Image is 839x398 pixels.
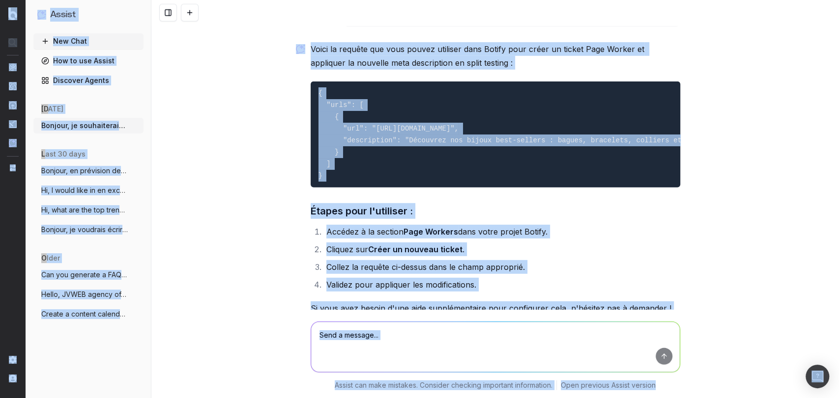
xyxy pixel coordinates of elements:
span: Hi, what are the top trending websites t [41,205,128,215]
a: Open previous Assist version [561,380,656,390]
button: Bonjour, je voudrais écrire un nouvel ar [33,222,144,238]
button: Assist [37,8,140,22]
img: Botify assist logo [296,44,305,54]
button: Can you generate a FAQ schema for this P [33,267,144,283]
button: Hello, JVWEB agency offers me a GEO audi [33,287,144,302]
a: Discover Agents [33,73,144,88]
span: Can you generate a FAQ schema for this P [41,270,128,280]
a: How to use Assist [33,53,144,69]
span: Bonjour, en prévision de la Shopping Sea [41,166,128,176]
span: last 30 days [41,149,86,159]
span: [DATE] [41,104,63,114]
li: Validez pour appliquer les modifications. [323,278,680,292]
strong: Page Workers [404,227,458,237]
button: Bonjour, je souhaiterais créer un ticket [33,118,144,133]
img: Switch project [10,164,16,171]
div: Open Intercom Messenger [806,365,829,388]
li: Cliquez sur . [323,242,680,256]
img: Assist [37,10,46,19]
p: Si vous avez besoin d'une aide supplémentaire pour configurer cela, n'hésitez pas à demander ! [311,301,680,315]
button: Hi, what are the top trending websites t [33,202,144,218]
span: Create a content calendar using trends & [41,309,128,319]
h3: Étapes pour l'utiliser : [311,203,680,219]
img: My account [9,374,17,382]
p: Voici la requête que vous pouvez utiliser dans Botify pour créer un ticket Page Worker et appliqu... [311,42,680,70]
p: Assist can make mistakes. Consider checking important information. [335,380,552,390]
span: older [41,253,60,263]
button: New Chat [33,33,144,49]
li: Collez la requête ci-dessus dans le champ approprié. [323,260,680,274]
img: Studio [9,120,17,128]
button: Create a content calendar using trends & [33,306,144,322]
span: Bonjour, je souhaiterais créer un ticket [41,121,128,131]
img: Intelligence [9,82,17,90]
button: Hi, I would like in en excel all the non [33,183,144,198]
img: Setting [9,356,17,364]
img: Assist [9,139,17,147]
button: Bonjour, en prévision de la Shopping Sea [33,163,144,179]
img: Activation [9,101,17,109]
h1: Assist [50,8,76,22]
span: Hi, I would like in en excel all the non [41,186,128,195]
li: Accédez à la section dans votre projet Botify. [323,225,680,239]
span: Hello, JVWEB agency offers me a GEO audi [41,290,128,299]
img: Analytics [9,63,17,71]
strong: Créer un nouveau ticket [368,244,463,254]
img: Botify logo [8,7,17,20]
span: Bonjour, je voudrais écrire un nouvel ar [41,225,128,235]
